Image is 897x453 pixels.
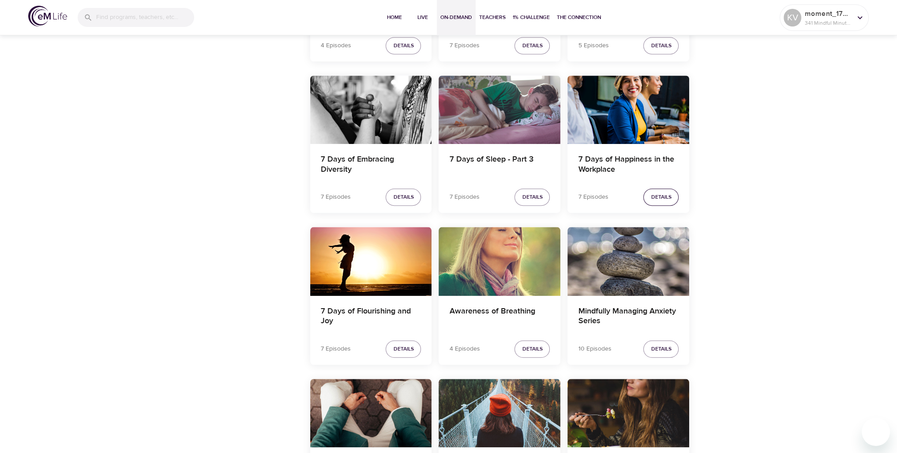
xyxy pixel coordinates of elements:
span: Details [522,193,542,202]
button: Details [514,189,550,206]
img: logo [28,6,67,26]
h4: 7 Days of Flourishing and Joy [321,306,421,328]
p: 7 Episodes [449,41,479,50]
button: 7 Days of Flourishing and Joy [310,227,432,295]
button: Awareness of Breathing [439,227,560,295]
h4: Mindfully Managing Anxiety Series [578,306,679,328]
button: Mindfully Managing Anxiety Series [567,227,689,295]
p: 7 Episodes [321,344,351,354]
button: Body Scan [310,379,432,447]
button: Details [643,189,679,206]
button: 7 Days of Mindful Eating [567,379,689,447]
h4: Awareness of Breathing [449,306,550,328]
span: Teachers [479,13,506,22]
button: 7 Days of Meaning and Purpose [439,379,560,447]
p: 7 Episodes [449,193,479,202]
p: 5 Episodes [578,41,608,50]
button: Details [514,37,550,54]
button: Details [643,37,679,54]
button: 7 Days of Happiness in the Workplace [567,75,689,144]
span: Details [651,344,671,354]
p: 4 Episodes [449,344,480,354]
p: 7 Episodes [321,193,351,202]
input: Find programs, teachers, etc... [96,8,194,27]
div: KV [784,9,801,26]
button: Details [514,340,550,358]
span: Live [412,13,433,22]
span: Home [384,13,405,22]
button: 7 Days of Sleep - Part 3 [439,75,560,144]
span: The Connection [557,13,601,22]
span: On-Demand [440,13,472,22]
span: Details [522,41,542,50]
button: Details [643,340,679,358]
iframe: Button to launch messaging window [862,418,890,446]
h4: 7 Days of Embracing Diversity [321,155,421,176]
span: Details [522,344,542,354]
button: Details [386,189,421,206]
p: 4 Episodes [321,41,351,50]
h4: 7 Days of Sleep - Part 3 [449,155,550,176]
button: Details [386,37,421,54]
span: Details [393,193,413,202]
span: Details [651,41,671,50]
button: 7 Days of Embracing Diversity [310,75,432,144]
p: 10 Episodes [578,344,611,354]
span: 1% Challenge [513,13,550,22]
p: moment_1755283842 [805,8,852,19]
span: Details [393,344,413,354]
p: 341 Mindful Minutes [805,19,852,27]
span: Details [651,193,671,202]
p: 7 Episodes [578,193,608,202]
button: Details [386,340,421,358]
h4: 7 Days of Happiness in the Workplace [578,155,679,176]
span: Details [393,41,413,50]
